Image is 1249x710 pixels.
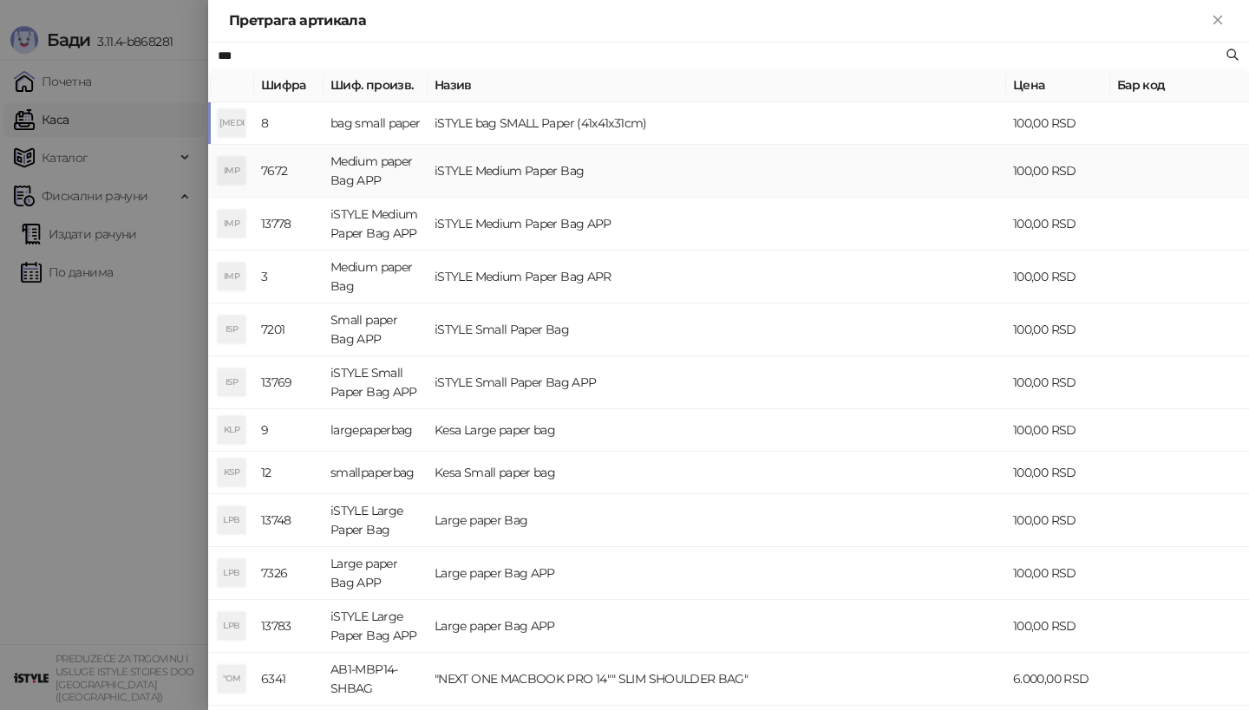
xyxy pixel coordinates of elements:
div: Претрага артикала [229,10,1207,31]
div: IMP [218,263,245,290]
td: iSTYLE Large Paper Bag APP [324,600,428,653]
td: 100,00 RSD [1006,494,1110,547]
td: largepaperbag [324,409,428,452]
td: iSTYLE Medium Paper Bag APP [428,198,1006,251]
th: Шифра [254,68,324,102]
th: Цена [1006,68,1110,102]
th: Шиф. произв. [324,68,428,102]
td: 13769 [254,356,324,409]
div: KLP [218,416,245,444]
td: 100,00 RSD [1006,102,1110,145]
td: 100,00 RSD [1006,409,1110,452]
td: Large paper Bag APP [324,547,428,600]
td: 13783 [254,600,324,653]
td: 12 [254,452,324,494]
td: 100,00 RSD [1006,303,1110,356]
td: 100,00 RSD [1006,198,1110,251]
td: Kesa Large paper bag [428,409,1006,452]
td: Large paper Bag [428,494,1006,547]
div: LPB [218,559,245,587]
td: 9 [254,409,324,452]
div: ISP [218,368,245,396]
td: Large paper Bag APP [428,547,1006,600]
td: 7672 [254,145,324,198]
div: IMP [218,157,245,185]
div: [MEDICAL_DATA] [218,109,245,137]
td: 13748 [254,494,324,547]
td: 8 [254,102,324,145]
div: KSP [218,459,245,486]
td: Medium paper Bag APP [324,145,428,198]
td: iSTYLE Small Paper Bag [428,303,1006,356]
td: 100,00 RSD [1006,251,1110,303]
td: Large paper Bag APP [428,600,1006,653]
div: LPB [218,506,245,534]
td: iSTYLE Medium Paper Bag APR [428,251,1006,303]
td: iSTYLE Small Paper Bag APP [428,356,1006,409]
td: 6.000,00 RSD [1006,653,1110,706]
td: 100,00 RSD [1006,452,1110,494]
td: 100,00 RSD [1006,600,1110,653]
td: 7326 [254,547,324,600]
td: 3 [254,251,324,303]
td: iSTYLE bag SMALL Paper (41x41x31cm) [428,102,1006,145]
td: Kesa Small paper bag [428,452,1006,494]
td: 7201 [254,303,324,356]
td: iSTYLE Small Paper Bag APP [324,356,428,409]
td: iSTYLE Large Paper Bag [324,494,428,547]
td: 100,00 RSD [1006,547,1110,600]
td: "NEXT ONE MACBOOK PRO 14"" SLIM SHOULDER BAG" [428,653,1006,706]
div: "OM [218,665,245,693]
td: iSTYLE Medium Paper Bag APP [324,198,428,251]
td: Medium paper Bag [324,251,428,303]
td: 6341 [254,653,324,706]
td: iSTYLE Medium Paper Bag [428,145,1006,198]
td: 13778 [254,198,324,251]
td: 100,00 RSD [1006,145,1110,198]
td: bag small paper [324,102,428,145]
div: ISP [218,316,245,343]
button: Close [1207,10,1228,31]
td: smallpaperbag [324,452,428,494]
div: LPB [218,612,245,640]
td: AB1-MBP14-SHBAG [324,653,428,706]
div: IMP [218,210,245,238]
th: Назив [428,68,1006,102]
td: 100,00 RSD [1006,356,1110,409]
td: Small paper Bag APP [324,303,428,356]
th: Бар код [1110,68,1249,102]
